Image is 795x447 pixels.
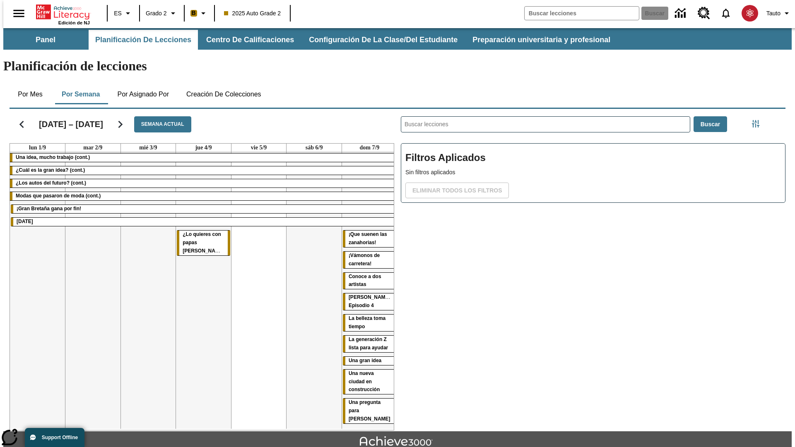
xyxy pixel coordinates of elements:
[192,8,196,18] span: B
[401,117,690,132] input: Buscar lecciones
[17,206,81,211] span: ¡Gran Bretaña gana por fin!
[10,179,397,187] div: ¿Los autos del futuro? (cont.)
[343,336,396,352] div: La generación Z lista para ayudar
[36,4,90,20] a: Portada
[180,84,268,104] button: Creación de colecciones
[111,84,176,104] button: Por asignado por
[11,205,396,213] div: ¡Gran Bretaña gana por fin!
[349,370,380,393] span: Una nueva ciudad en construcción
[36,3,90,25] div: Portada
[10,192,397,200] div: Modas que pasaron de moda (cont.)
[343,293,396,310] div: Elena Menope: Episodio 4
[39,119,103,129] h2: [DATE] – [DATE]
[249,144,269,152] a: 5 de septiembre de 2025
[343,315,396,331] div: La belleza toma tiempo
[358,144,381,152] a: 7 de septiembre de 2025
[17,219,33,224] span: Día del Trabajo
[349,336,388,351] span: La generación Z lista para ayudar
[343,370,396,394] div: Una nueva ciudad en construcción
[405,168,781,177] p: Sin filtros aplicados
[224,9,281,18] span: 2025 Auto Grade 2
[4,30,87,50] button: Panel
[763,6,795,21] button: Perfil/Configuración
[114,9,122,18] span: ES
[525,7,639,20] input: Buscar campo
[110,6,137,21] button: Lenguaje: ES, Selecciona un idioma
[349,358,381,363] span: Una gran idea
[3,30,618,50] div: Subbarra de navegación
[10,154,397,162] div: Una idea, mucho trabajo (cont.)
[737,2,763,24] button: Escoja un nuevo avatar
[742,5,758,22] img: avatar image
[82,144,104,152] a: 2 de septiembre de 2025
[304,144,325,152] a: 6 de septiembre de 2025
[405,148,781,168] h2: Filtros Aplicados
[670,2,693,25] a: Centro de información
[693,2,715,24] a: Centro de recursos, Se abrirá en una pestaña nueva.
[349,274,381,288] span: Conoce a dos artistas
[10,166,397,175] div: ¿Cuál es la gran idea? (cont.)
[42,435,78,440] span: Support Offline
[349,294,392,308] span: Elena Menope: Episodio 4
[177,231,230,255] div: ¿Lo quieres con papas fritas?
[715,2,737,24] a: Notificaciones
[349,315,385,329] span: La belleza toma tiempo
[343,273,396,289] div: Conoce a dos artistas
[89,30,198,50] button: Planificación de lecciones
[16,167,85,173] span: ¿Cuál es la gran idea? (cont.)
[200,30,301,50] button: Centro de calificaciones
[349,399,390,422] span: Una pregunta para Joplin
[3,58,792,74] h1: Planificación de lecciones
[766,9,781,18] span: Tauto
[343,252,396,268] div: ¡Vámonos de carretera!
[193,144,213,152] a: 4 de septiembre de 2025
[110,114,131,135] button: Seguir
[183,231,227,254] span: ¿Lo quieres con papas fritas?
[134,116,191,132] button: Semana actual
[343,399,396,423] div: Una pregunta para Joplin
[302,30,464,50] button: Configuración de la clase/del estudiante
[58,20,90,25] span: Edición de NJ
[7,1,31,26] button: Abrir el menú lateral
[187,6,212,21] button: Boost El color de la clase es anaranjado claro. Cambiar el color de la clase.
[747,115,764,132] button: Menú lateral de filtros
[137,144,159,152] a: 3 de septiembre de 2025
[343,231,396,247] div: ¡Que suenen las zanahorias!
[27,144,48,152] a: 1 de septiembre de 2025
[142,6,181,21] button: Grado: Grado 2, Elige un grado
[16,154,90,160] span: Una idea, mucho trabajo (cont.)
[3,28,792,50] div: Subbarra de navegación
[11,218,396,226] div: Día del Trabajo
[349,231,387,245] span: ¡Que suenen las zanahorias!
[349,252,380,267] span: ¡Vámonos de carretera!
[401,143,785,203] div: Filtros Aplicados
[694,116,727,132] button: Buscar
[146,9,167,18] span: Grado 2
[10,84,51,104] button: Por mes
[3,106,394,430] div: Calendario
[16,180,86,186] span: ¿Los autos del futuro? (cont.)
[16,193,101,199] span: Modas que pasaron de moda (cont.)
[11,114,32,135] button: Regresar
[25,428,84,447] button: Support Offline
[55,84,106,104] button: Por semana
[343,357,396,365] div: Una gran idea
[466,30,617,50] button: Preparación universitaria y profesional
[394,106,785,430] div: Buscar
